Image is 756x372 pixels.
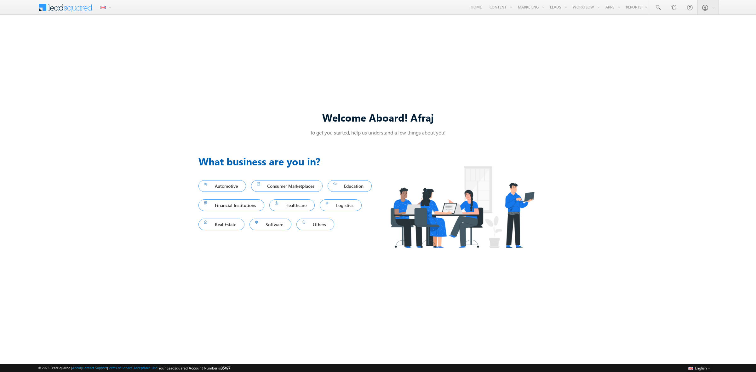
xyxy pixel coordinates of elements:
[82,366,107,370] a: Contact Support
[198,111,558,124] div: Welcome Aboard! Afraj
[378,154,546,260] img: Industry.png
[687,364,712,372] button: English
[204,220,239,229] span: Real Estate
[134,366,157,370] a: Acceptable Use
[302,220,329,229] span: Others
[695,366,707,370] span: English
[255,220,286,229] span: Software
[275,201,309,209] span: Healthcare
[257,182,317,190] span: Consumer Marketplaces
[108,366,133,370] a: Terms of Service
[198,129,558,136] p: To get you started, help us understand a few things about you!
[38,365,230,371] span: © 2025 LeadSquared | | | | |
[158,366,230,370] span: Your Leadsquared Account Number is
[333,182,366,190] span: Education
[204,201,259,209] span: Financial Institutions
[204,182,240,190] span: Automotive
[72,366,81,370] a: About
[198,154,378,169] h3: What business are you in?
[221,366,230,370] span: 35497
[325,201,356,209] span: Logistics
